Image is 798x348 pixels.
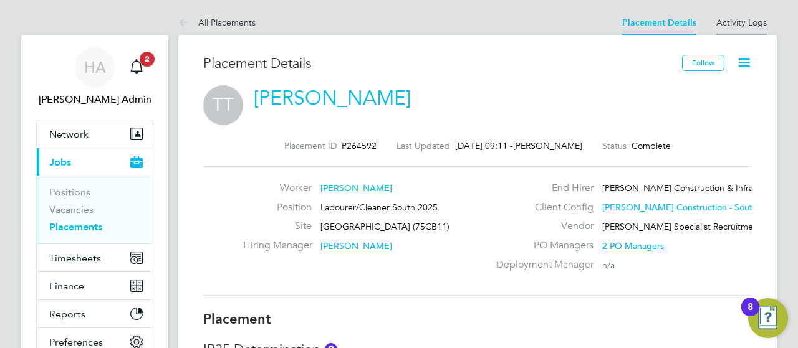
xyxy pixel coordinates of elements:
button: Finance [37,272,153,299]
button: Reports [37,300,153,327]
span: [PERSON_NAME] [320,182,392,194]
label: Status [602,140,627,151]
a: [PERSON_NAME] [254,86,411,110]
label: Last Updated [397,140,450,151]
span: 2 PO Managers [602,240,664,252]
span: Network [49,128,89,140]
button: Timesheets [37,244,153,271]
button: Follow [682,55,724,71]
span: Complete [632,140,671,151]
label: Placement ID [284,140,337,151]
button: Network [37,120,153,148]
label: Site [243,220,312,233]
a: 2 [124,47,149,87]
a: Placement Details [622,17,696,28]
span: HA [84,59,106,75]
div: 8 [748,307,753,323]
span: P264592 [342,140,377,151]
a: HA[PERSON_NAME] Admin [36,47,153,107]
span: Finance [49,280,84,292]
a: Placements [49,221,102,233]
span: n/a [602,260,615,271]
span: [PERSON_NAME] Construction - South [602,202,757,213]
a: All Placements [178,17,256,28]
b: Placement [203,311,271,327]
button: Open Resource Center, 8 new notifications [748,298,788,338]
span: 2 [140,52,155,67]
span: Jobs [49,156,71,168]
span: [PERSON_NAME] Construction & Infrast… [602,182,769,194]
span: Hays Admin [36,92,153,107]
label: Deployment Manager [489,258,594,271]
label: Worker [243,182,312,195]
span: Labourer/Cleaner South 2025 [320,202,438,213]
span: [PERSON_NAME] Specialist Recruitment Limited [602,221,793,232]
label: Hiring Manager [243,239,312,252]
label: PO Managers [489,239,594,252]
label: End Hirer [489,182,594,195]
a: Activity Logs [716,17,767,28]
a: Vacancies [49,204,94,215]
div: Jobs [37,176,153,243]
span: Preferences [49,336,103,348]
span: [DATE] 09:11 - [455,140,513,151]
label: Vendor [489,220,594,233]
span: Timesheets [49,252,101,264]
label: Client Config [489,201,594,214]
span: [GEOGRAPHIC_DATA] (75CB11) [320,221,449,232]
label: Position [243,201,312,214]
span: TT [203,85,243,125]
a: Positions [49,186,90,198]
button: Jobs [37,148,153,176]
span: [PERSON_NAME] [320,240,392,252]
h3: Placement Details [203,55,673,73]
span: [PERSON_NAME] [513,140,582,151]
span: Reports [49,308,85,320]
